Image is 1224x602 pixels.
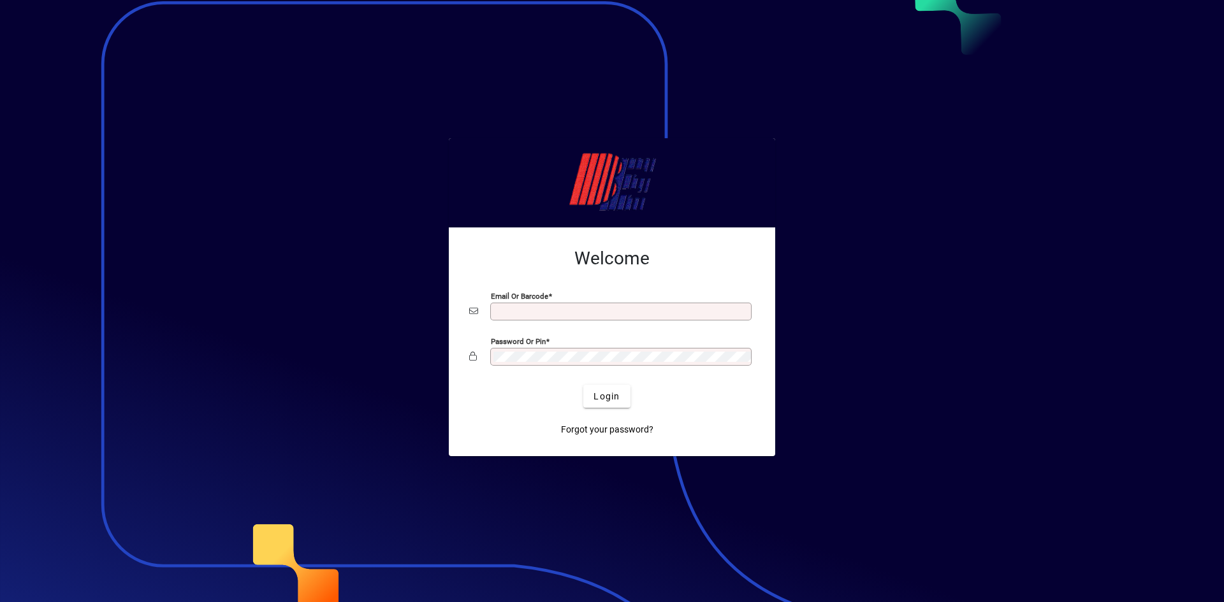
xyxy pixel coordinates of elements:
span: Forgot your password? [561,423,653,436]
button: Login [583,385,630,408]
h2: Welcome [469,248,755,269]
mat-label: Password or Pin [491,337,546,346]
mat-label: Email or Barcode [491,292,548,301]
span: Login [594,390,620,403]
a: Forgot your password? [556,418,659,441]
